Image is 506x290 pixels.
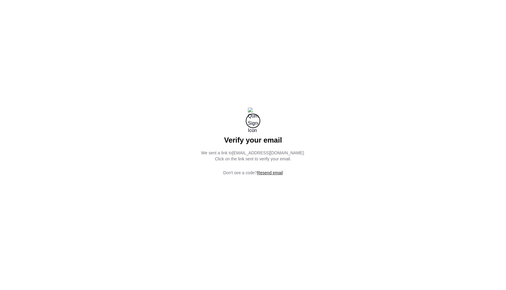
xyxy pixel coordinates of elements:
[186,150,320,156] p: We sent a link to [EMAIL_ADDRESS][DOMAIN_NAME] .
[257,170,283,176] button: Resend email
[186,135,320,145] h1: Verify your email
[186,156,320,162] p: Click on the link sent to verify your email.
[248,108,258,134] img: Qumis Signup Icon
[223,170,257,175] span: Don't see a code?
